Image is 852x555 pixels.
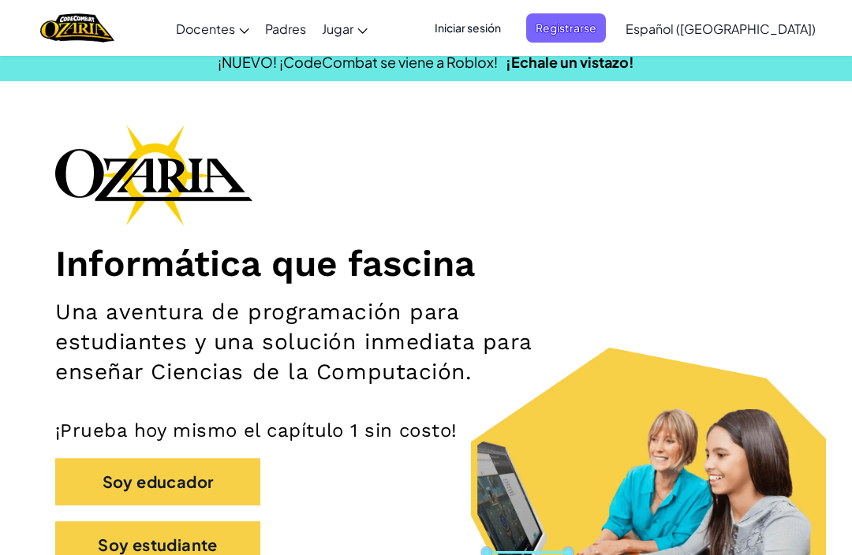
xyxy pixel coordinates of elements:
[425,13,510,43] button: Iniciar sesión
[168,7,257,50] a: Docentes
[626,20,816,37] span: Español ([GEOGRAPHIC_DATA])
[314,7,376,50] a: Jugar
[40,12,114,44] a: Ozaria by CodeCombat logo
[257,7,314,50] a: Padres
[176,20,235,37] span: Docentes
[55,458,260,505] button: Soy educador
[218,53,498,71] span: ¡NUEVO! ¡CodeCombat se viene a Roblox!
[526,13,606,43] button: Registrarse
[322,20,353,37] span: Jugar
[55,241,797,285] h1: Informática que fascina
[506,53,634,71] a: ¡Échale un vistazo!
[40,12,114,44] img: Home
[55,297,552,387] h2: Una aventura de programación para estudiantes y una solución inmediata para enseñar Ciencias de l...
[55,419,797,442] p: ¡Prueba hoy mismo el capítulo 1 sin costo!
[618,7,824,50] a: Español ([GEOGRAPHIC_DATA])
[55,125,252,225] img: Ozaria branding logo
